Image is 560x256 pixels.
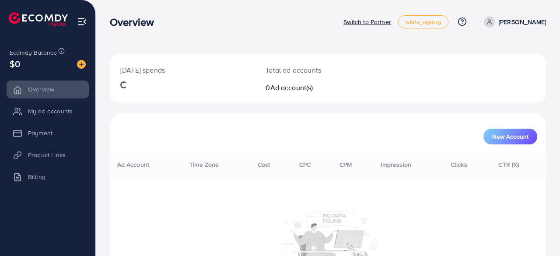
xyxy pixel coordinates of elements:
img: menu [77,17,87,27]
a: [PERSON_NAME] [480,16,546,28]
p: [PERSON_NAME] [499,17,546,27]
a: white_agency [398,15,448,28]
p: [DATE] spends [120,65,245,75]
button: New Account [483,129,537,144]
p: Total ad accounts [266,65,353,75]
p: Switch to Partner [343,17,391,27]
span: $0 [10,57,20,70]
span: white_agency [406,19,441,25]
span: Ad account(s) [270,83,313,92]
h2: 0 [266,84,353,92]
h3: Overview [110,16,161,28]
img: image [77,60,86,69]
span: New Account [492,133,528,140]
img: logo [9,12,68,26]
span: Ecomdy Balance [10,48,57,57]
